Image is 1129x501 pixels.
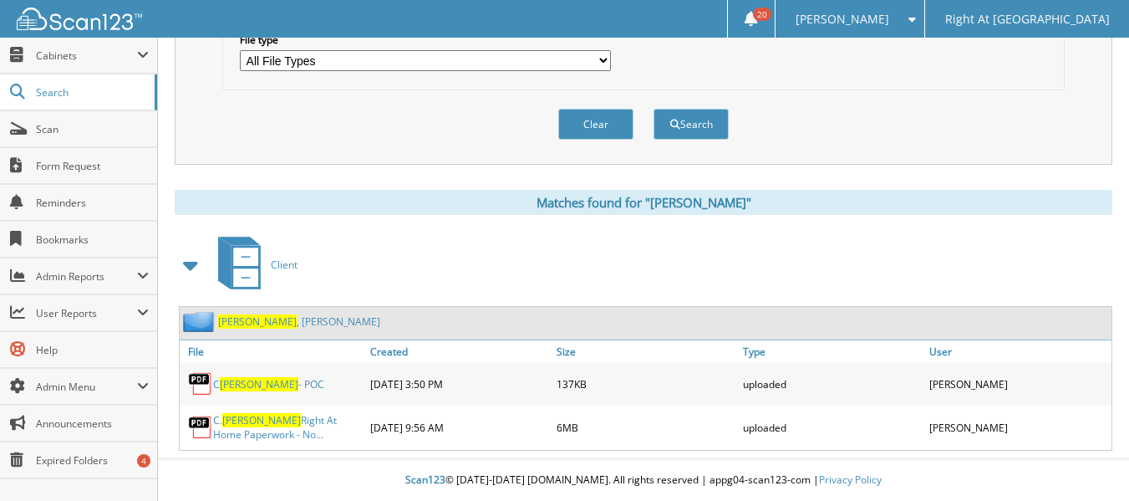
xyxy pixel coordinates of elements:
div: [DATE] 9:56 AM [366,409,552,446]
span: Search [36,85,146,100]
button: Search [653,109,729,140]
div: [PERSON_NAME] [925,367,1111,401]
span: Cabinets [36,49,137,63]
button: Clear [558,109,633,140]
a: [PERSON_NAME], [PERSON_NAME] [218,314,380,329]
a: C.[PERSON_NAME]Right At Home Paperwork - No... [213,413,362,442]
div: uploaded [739,409,925,446]
a: Created [366,340,552,363]
span: [PERSON_NAME] [222,413,301,427]
span: 20 [753,8,771,21]
div: © [DATE]-[DATE] [DOMAIN_NAME]. All rights reserved | appg04-scan123-com | [158,460,1129,501]
a: Size [552,340,739,363]
span: Form Request [36,159,149,173]
div: [PERSON_NAME] [925,409,1111,446]
div: Matches found for "[PERSON_NAME]" [175,190,1112,215]
span: User Reports [36,306,137,320]
span: Reminders [36,196,149,210]
img: folder2.png [183,311,218,332]
img: PDF.png [188,415,213,440]
a: C[PERSON_NAME]- POC [213,377,324,391]
a: Privacy Policy [819,473,882,487]
span: Admin Reports [36,269,137,284]
span: Expired Folders [36,453,149,468]
span: Bookmarks [36,233,149,247]
span: [PERSON_NAME] [796,14,889,24]
div: [DATE] 3:50 PM [366,367,552,401]
span: [PERSON_NAME] [220,377,298,391]
img: scan123-logo-white.svg [17,8,142,30]
span: [PERSON_NAME] [218,314,297,329]
label: File type [240,33,611,47]
div: 6MB [552,409,739,446]
a: Client [208,232,298,298]
div: 4 [137,454,150,468]
a: Type [739,340,925,363]
div: 137KB [552,367,739,401]
span: Help [36,343,149,357]
img: PDF.png [188,371,213,396]
span: Right At [GEOGRAPHIC_DATA] [945,14,1110,24]
span: Scan [36,122,149,136]
iframe: Chat Widget [1045,421,1129,501]
div: uploaded [739,367,925,401]
span: Client [271,258,298,272]
span: Announcements [36,417,149,431]
span: Admin Menu [36,380,137,394]
span: Scan123 [405,473,445,487]
a: User [925,340,1111,363]
a: File [180,340,366,363]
